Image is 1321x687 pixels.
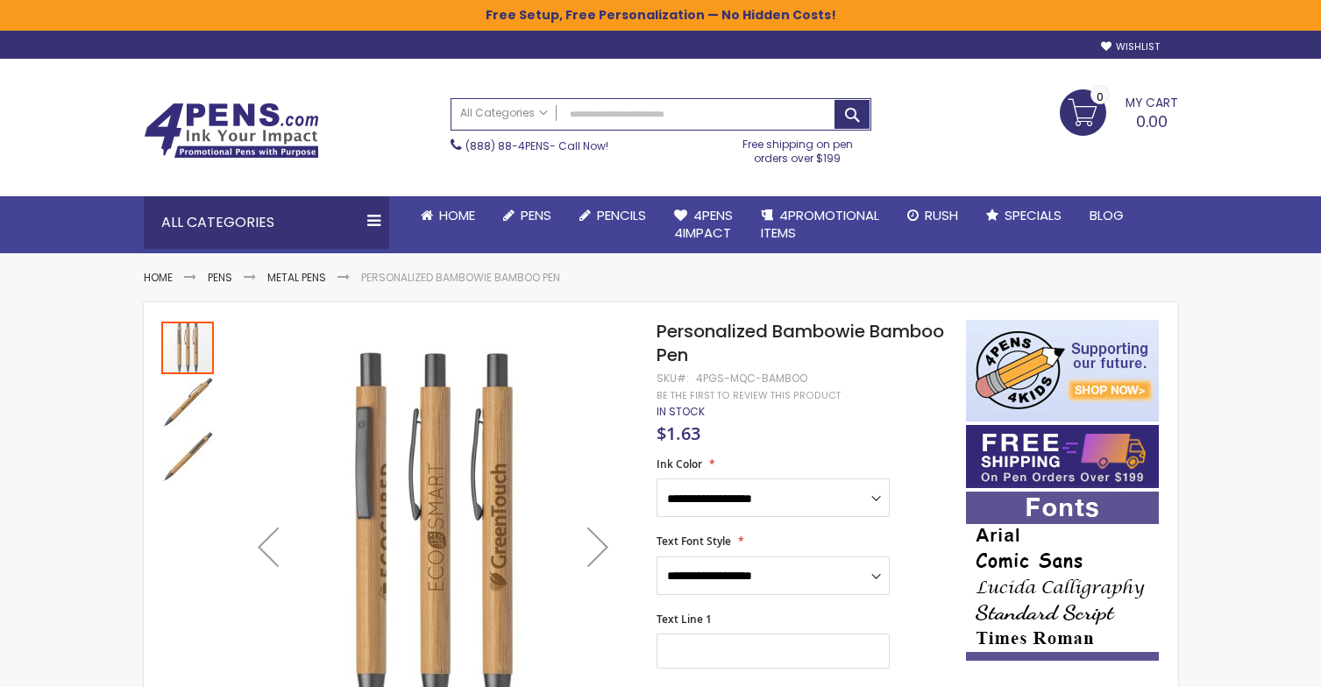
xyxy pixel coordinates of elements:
a: Pencils [565,196,660,235]
a: Blog [1076,196,1138,235]
img: Personalized Bambowie Bamboo Pen [161,376,214,428]
a: (888) 88-4PENS [465,138,550,153]
span: In stock [657,404,705,419]
a: 4Pens4impact [660,196,747,253]
span: Pencils [597,206,646,224]
span: - Call Now! [465,138,608,153]
span: 0 [1097,89,1104,105]
a: 0.00 0 [1060,89,1178,133]
strong: SKU [657,371,689,386]
div: Personalized Bambowie Bamboo Pen [161,374,216,428]
div: Availability [657,405,705,419]
span: 4Pens 4impact [674,206,733,242]
a: Home [144,270,173,285]
span: 0.00 [1136,110,1168,132]
img: Personalized Bambowie Bamboo Pen [161,430,214,483]
span: Personalized Bambowie Bamboo Pen [657,319,944,367]
span: Specials [1005,206,1062,224]
span: Text Font Style [657,534,731,549]
div: 4PGS-MQC-BAMBOO [696,372,807,386]
img: 4Pens Custom Pens and Promotional Products [144,103,319,159]
span: All Categories [460,106,548,120]
a: Be the first to review this product [657,389,841,402]
span: Home [439,206,475,224]
span: Blog [1090,206,1124,224]
img: 4pens 4 kids [966,320,1159,421]
a: 4PROMOTIONALITEMS [747,196,893,253]
div: Personalized Bambowie Bamboo Pen [161,320,216,374]
span: Rush [925,206,958,224]
span: Pens [521,206,551,224]
a: Wishlist [1101,40,1160,53]
a: Metal Pens [267,270,326,285]
a: Home [407,196,489,235]
a: Specials [972,196,1076,235]
a: Rush [893,196,972,235]
li: Personalized Bambowie Bamboo Pen [361,271,560,285]
div: Free shipping on pen orders over $199 [724,131,871,166]
div: All Categories [144,196,389,249]
span: $1.63 [657,421,700,445]
span: Text Line 1 [657,612,712,627]
span: 4PROMOTIONAL ITEMS [761,206,879,242]
span: Ink Color [657,457,702,471]
a: All Categories [451,99,557,128]
a: Pens [208,270,232,285]
img: font-personalization-examples [966,492,1159,661]
img: Free shipping on orders over $199 [966,425,1159,488]
a: Pens [489,196,565,235]
div: Personalized Bambowie Bamboo Pen [161,428,214,483]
